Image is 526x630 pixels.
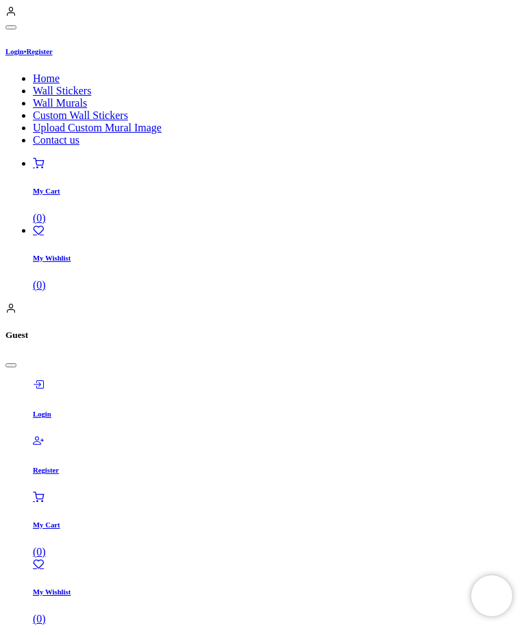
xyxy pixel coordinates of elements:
button: Close [5,25,16,29]
span: Contact us [33,134,79,146]
span: 0 [36,212,42,224]
h6: Login [33,410,521,418]
h5: Guest [5,330,521,341]
h6: My Wishlist [33,588,521,596]
span: 0 [36,279,42,291]
h6: My Wishlist [33,254,521,262]
h6: Register [33,466,521,474]
a: LoginRegister [5,47,53,55]
span: Wall Murals [33,97,87,109]
span: ( ) [33,546,46,557]
span: ( ) [33,212,46,224]
span: Upload Custom Mural Image [33,122,162,133]
iframe: Brevo live chat [471,575,512,616]
span: ( ) [33,279,46,291]
h6: My Cart [33,521,521,529]
button: Close [5,363,16,367]
span: Custom Wall Stickers [33,109,128,121]
span: • [24,47,27,55]
span: 0 [36,613,42,625]
span: Wall Stickers [33,85,91,96]
span: 0 [36,546,42,557]
span: Home [33,73,60,84]
h6: My Cart [33,187,521,195]
span: ( ) [33,613,46,625]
